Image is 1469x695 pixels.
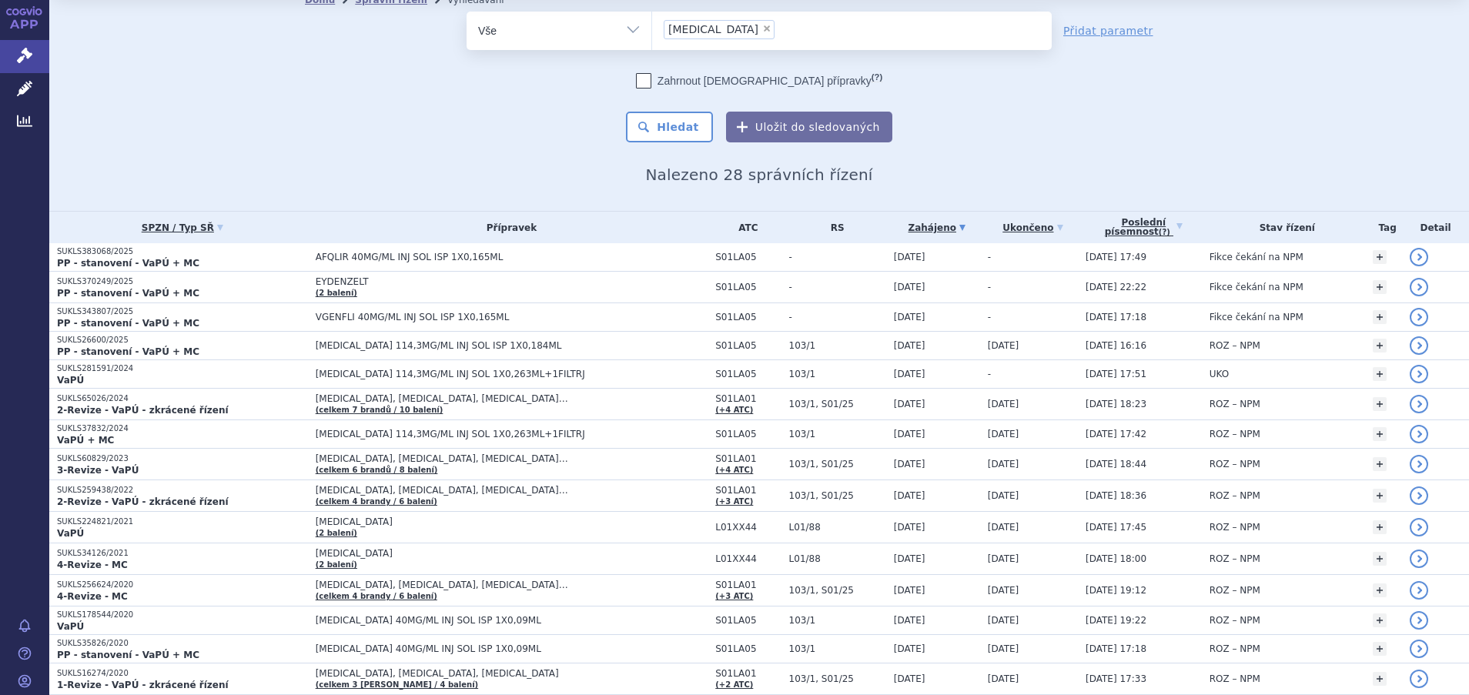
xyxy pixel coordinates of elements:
[1410,336,1428,355] a: detail
[1410,365,1428,383] a: detail
[1373,642,1387,656] a: +
[57,560,128,570] strong: 4-Revize - MC
[1410,581,1428,600] a: detail
[894,459,925,469] span: [DATE]
[308,212,708,243] th: Přípravek
[57,423,308,434] p: SUKLS37832/2024
[57,276,308,287] p: SUKLS370249/2025
[715,453,781,464] span: S01LA01
[789,312,886,322] span: -
[1373,489,1387,503] a: +
[316,548,701,559] span: [MEDICAL_DATA]
[894,312,925,322] span: [DATE]
[668,24,758,35] span: [MEDICAL_DATA]
[1210,312,1303,322] span: Fikce čekání na NPM
[988,643,1019,654] span: [DATE]
[1373,520,1387,534] a: +
[789,522,886,533] span: L01/88
[988,217,1078,239] a: Ukončeno
[1365,212,1402,243] th: Tag
[715,497,753,506] a: (+3 ATC)
[894,369,925,379] span: [DATE]
[1210,429,1260,439] span: ROZ – NPM
[1210,459,1260,469] span: ROZ – NPM
[1210,615,1260,626] span: ROZ – NPM
[715,429,781,439] span: S01LA05
[57,528,84,539] strong: VaPÚ
[316,497,437,506] a: (celkem 4 brandy / 6 balení)
[1402,212,1469,243] th: Detail
[1410,486,1428,505] a: detail
[715,580,781,590] span: S01LA01
[1210,673,1260,684] span: ROZ – NPM
[1159,228,1170,237] abbr: (?)
[789,340,886,351] span: 103/1
[1373,457,1387,471] a: +
[1086,282,1146,292] span: [DATE] 22:22
[1063,23,1153,38] a: Přidat parametr
[715,522,781,533] span: L01XX44
[316,560,357,569] a: (2 balení)
[894,340,925,351] span: [DATE]
[789,553,886,564] span: L01/88
[1086,340,1146,351] span: [DATE] 16:16
[1373,427,1387,441] a: +
[57,621,84,632] strong: VaPÚ
[1373,552,1387,566] a: +
[1086,429,1146,439] span: [DATE] 17:42
[779,19,788,38] input: [MEDICAL_DATA]
[316,406,443,414] a: (celkem 7 brandů / 10 balení)
[316,252,701,262] span: AFQLIR 40MG/ML INJ SOL ISP 1X0,165ML
[789,252,886,262] span: -
[645,165,872,184] span: Nalezeno 28 správních řízení
[1086,490,1146,501] span: [DATE] 18:36
[1410,308,1428,326] a: detail
[789,643,886,654] span: 103/1
[57,485,308,496] p: SUKLS259438/2022
[1086,643,1146,654] span: [DATE] 17:18
[894,282,925,292] span: [DATE]
[1410,455,1428,473] a: detail
[988,429,1019,439] span: [DATE]
[57,363,308,374] p: SUKLS281591/2024
[57,288,199,299] strong: PP - stanovení - VaPÚ + MC
[1210,399,1260,409] span: ROZ – NPM
[1086,252,1146,262] span: [DATE] 17:49
[715,592,753,600] a: (+3 ATC)
[988,490,1019,501] span: [DATE]
[316,615,701,626] span: [MEDICAL_DATA] 40MG/ML INJ SOL ISP 1X0,09ML
[57,668,308,679] p: SUKLS16274/2020
[789,615,886,626] span: 103/1
[894,522,925,533] span: [DATE]
[316,276,701,287] span: EYDENZELT
[789,490,886,501] span: 103/1, S01/25
[715,252,781,262] span: S01LA05
[316,289,357,297] a: (2 balení)
[57,335,308,346] p: SUKLS26600/2025
[1202,212,1365,243] th: Stav řízení
[1410,640,1428,658] a: detail
[1210,553,1260,564] span: ROZ – NPM
[715,615,781,626] span: S01LA05
[57,405,229,416] strong: 2-Revize - VaPÚ - zkrácené řízení
[708,212,781,243] th: ATC
[316,393,701,404] span: [MEDICAL_DATA], [MEDICAL_DATA], [MEDICAL_DATA]…
[894,217,980,239] a: Zahájeno
[894,252,925,262] span: [DATE]
[1210,643,1260,654] span: ROZ – NPM
[1086,585,1146,596] span: [DATE] 19:12
[988,553,1019,564] span: [DATE]
[57,496,229,507] strong: 2-Revize - VaPÚ - zkrácené řízení
[988,459,1019,469] span: [DATE]
[715,369,781,379] span: S01LA05
[1410,395,1428,413] a: detail
[988,673,1019,684] span: [DATE]
[1086,673,1146,684] span: [DATE] 17:33
[1373,397,1387,411] a: +
[988,312,991,322] span: -
[781,212,886,243] th: RS
[57,435,114,446] strong: VaPÚ + MC
[316,529,357,537] a: (2 balení)
[789,282,886,292] span: -
[715,312,781,322] span: S01LA05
